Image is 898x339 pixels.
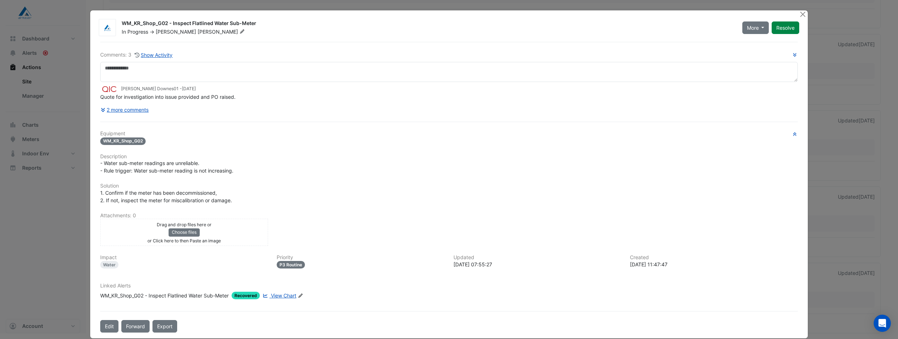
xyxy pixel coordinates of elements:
[271,292,296,299] span: View Chart
[100,183,798,189] h6: Solution
[121,86,196,92] small: [PERSON_NAME] Downes01 -
[100,320,118,333] button: Edit
[630,255,798,261] h6: Created
[100,213,798,219] h6: Attachments: 0
[298,293,303,299] fa-icon: Edit Linked Alerts
[630,261,798,268] div: [DATE] 11:47:47
[150,29,154,35] span: ->
[122,20,734,28] div: WM_KR_Shop_G02 - Inspect Flatlined Water Sub-Meter
[874,315,891,332] div: Open Intercom Messenger
[772,21,799,34] button: Resolve
[100,51,173,59] div: Comments: 3
[742,21,769,34] button: More
[152,320,177,333] a: Export
[453,261,621,268] div: [DATE] 07:55:27
[100,283,798,289] h6: Linked Alerts
[100,103,149,116] button: 2 more comments
[747,24,759,32] span: More
[121,320,150,333] button: Forward
[100,261,118,268] div: Water
[100,137,146,145] span: WM_KR_Shop_G02
[453,255,621,261] h6: Updated
[232,292,260,299] span: Recovered
[134,51,173,59] button: Show Activity
[156,29,196,35] span: [PERSON_NAME]
[261,292,296,299] a: View Chart
[100,160,233,174] span: - Water sub-meter readings are unreliable. - Rule trigger: Water sub-meter reading is not increas...
[182,86,196,91] span: 2025-03-21 07:55:27
[100,154,798,160] h6: Description
[799,10,806,18] button: Close
[169,228,200,236] button: Choose files
[100,131,798,137] h6: Equipment
[147,238,221,243] small: or Click here to then Paste an image
[100,94,236,100] span: Quote for investigation into issue provided and PO raised.
[157,222,212,227] small: Drag and drop files here or
[100,292,229,299] div: WM_KR_Shop_G02 - Inspect Flatlined Water Sub-Meter
[198,28,246,35] span: [PERSON_NAME]
[100,85,118,93] img: QIC
[100,255,268,261] h6: Impact
[99,24,116,32] img: Airmaster Australia
[100,190,232,203] span: 1. Confirm if the meter has been decommissioned, 2. If not, inspect the meter for miscalibration ...
[277,255,445,261] h6: Priority
[122,29,148,35] span: In Progress
[277,261,305,268] div: P3 Routine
